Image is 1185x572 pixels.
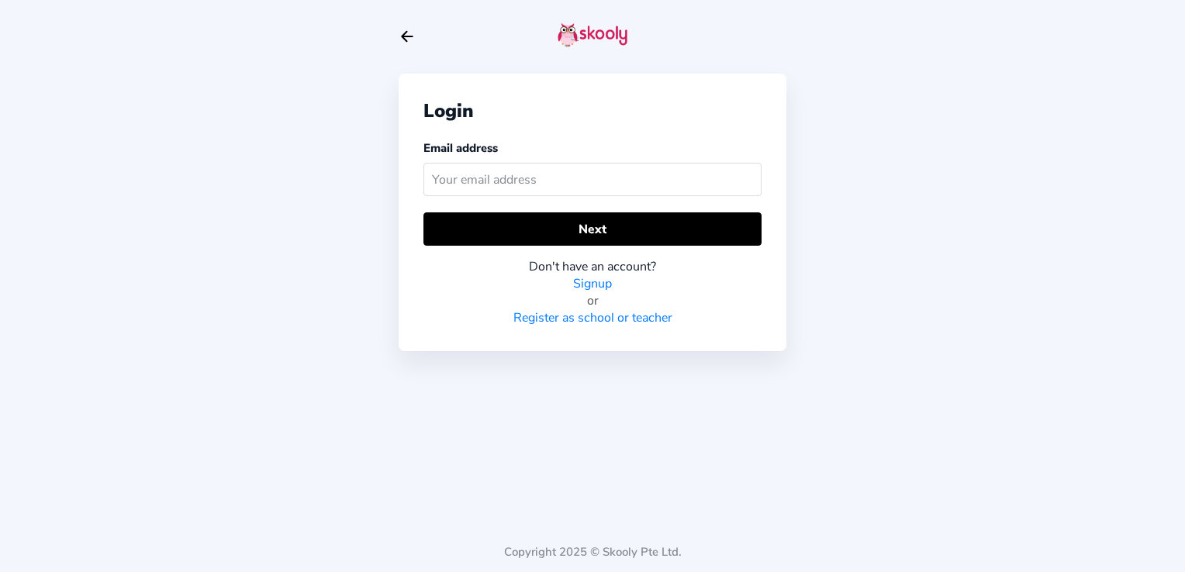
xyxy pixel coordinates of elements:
[423,98,762,123] div: Login
[573,275,612,292] a: Signup
[423,292,762,309] div: or
[423,258,762,275] div: Don't have an account?
[423,212,762,246] button: Next
[399,28,416,45] button: arrow back outline
[423,140,498,156] label: Email address
[513,309,672,326] a: Register as school or teacher
[558,22,627,47] img: skooly-logo.png
[423,163,762,196] input: Your email address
